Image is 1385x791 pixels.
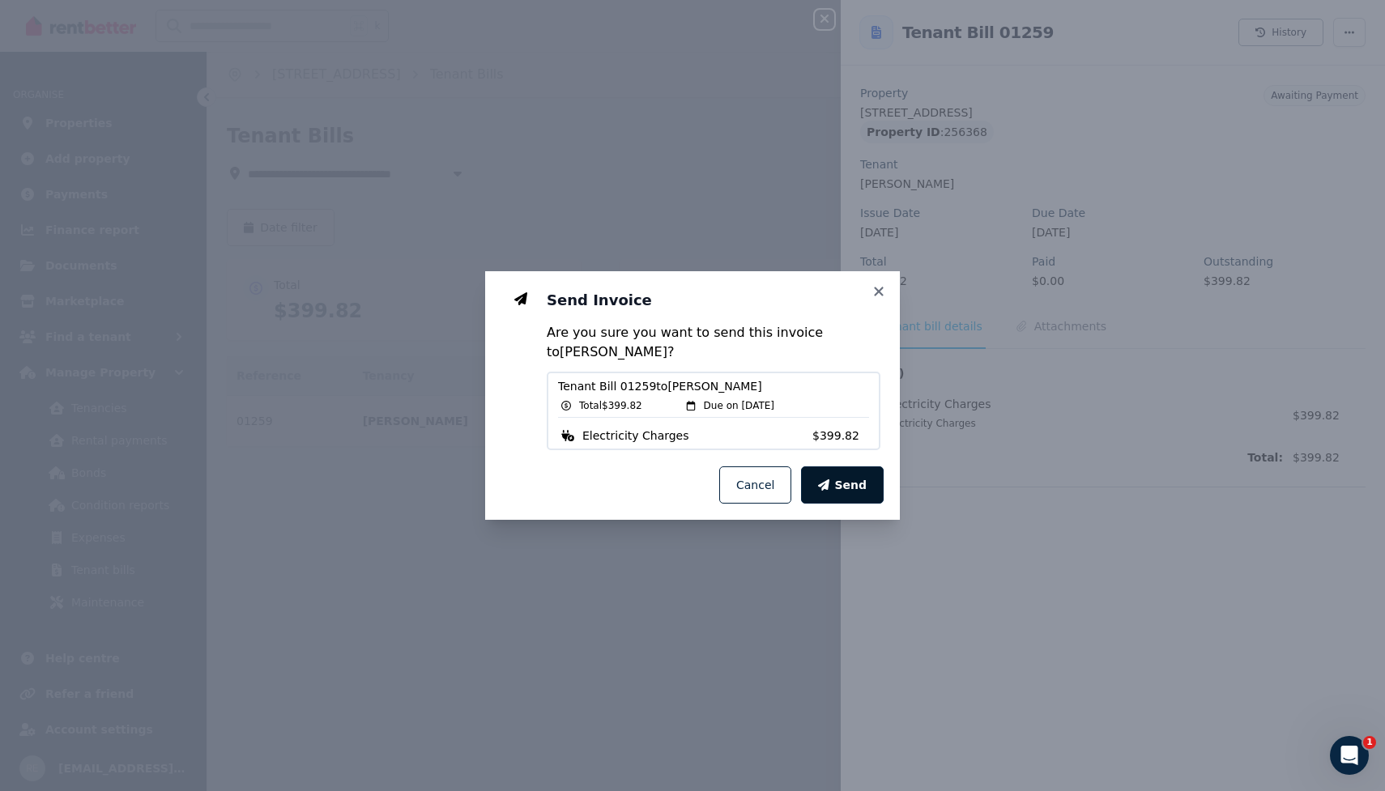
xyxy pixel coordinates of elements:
[558,378,869,394] span: Tenant Bill 01259 to [PERSON_NAME]
[719,466,791,504] button: Cancel
[547,323,880,362] p: Are you sure you want to send this invoice to [PERSON_NAME] ?
[704,399,774,412] span: Due on [DATE]
[812,427,869,444] span: $399.82
[1363,736,1376,749] span: 1
[801,466,884,504] button: Send
[582,427,689,444] span: Electricity Charges
[1330,736,1369,775] iframe: Intercom live chat
[579,399,642,412] span: Total $399.82
[834,477,867,493] span: Send
[547,291,880,310] h3: Send Invoice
